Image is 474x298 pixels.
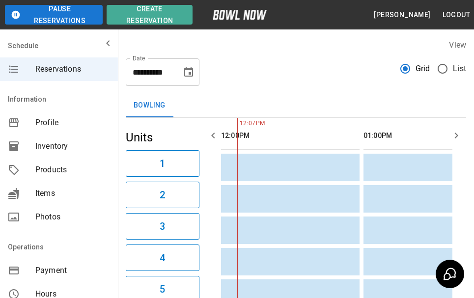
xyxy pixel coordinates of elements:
button: Choose date, selected date is Oct 11, 2025 [179,62,198,82]
span: Inventory [35,140,110,152]
h5: Units [126,130,199,145]
label: View [449,40,466,50]
span: Grid [416,63,430,75]
h6: 5 [160,281,165,297]
span: Reservations [35,63,110,75]
span: List [453,63,466,75]
button: Bowling [126,94,173,117]
span: Profile [35,117,110,129]
span: Products [35,164,110,176]
button: 1 [126,150,199,177]
button: Create Reservation [107,5,193,25]
button: Logout [439,6,474,24]
h6: 2 [160,187,165,203]
th: 12:00PM [221,122,360,150]
button: 2 [126,182,199,208]
div: inventory tabs [126,94,466,117]
span: Payment [35,265,110,276]
span: 12:07PM [237,119,240,129]
button: 4 [126,244,199,271]
button: [PERSON_NAME] [370,6,434,24]
h6: 1 [160,156,165,171]
button: 3 [126,213,199,240]
img: logo [213,10,267,20]
span: Items [35,188,110,199]
h6: 3 [160,218,165,234]
button: Pause Reservations [5,5,103,25]
h6: 4 [160,250,165,266]
span: Photos [35,211,110,223]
